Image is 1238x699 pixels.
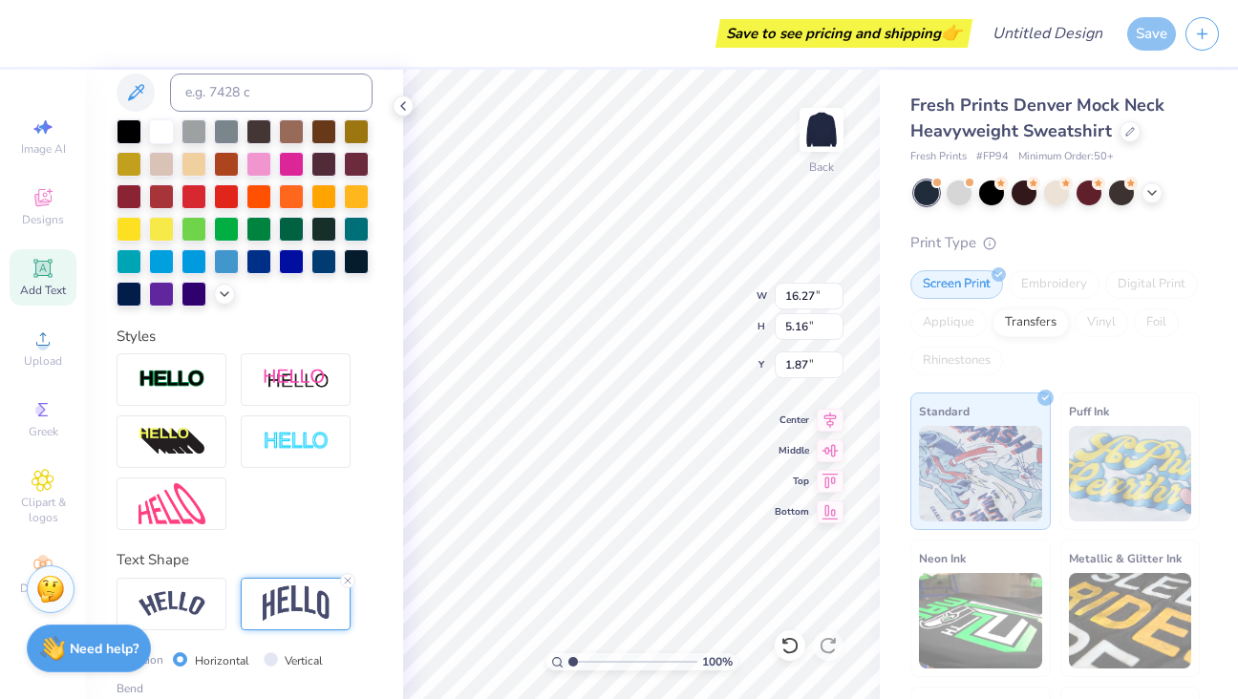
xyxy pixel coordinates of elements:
span: Metallic & Glitter Ink [1069,548,1182,568]
span: Middle [775,444,809,457]
div: Screen Print [910,270,1003,299]
span: Decorate [20,581,66,596]
span: Minimum Order: 50 + [1018,149,1114,165]
img: Stroke [139,369,205,391]
span: Puff Ink [1069,401,1109,421]
div: Save to see pricing and shipping [720,19,968,48]
span: Fresh Prints Denver Mock Neck Heavyweight Sweatshirt [910,94,1164,142]
input: Untitled Design [977,14,1118,53]
img: Metallic & Glitter Ink [1069,573,1192,668]
img: Arc [139,591,205,617]
img: 3d Illusion [139,427,205,457]
div: Applique [910,308,987,337]
span: Standard [919,401,970,421]
span: Top [775,475,809,488]
img: Negative Space [263,431,330,453]
span: Clipart & logos [10,495,76,525]
label: Horizontal [195,652,249,669]
span: 100 % [702,653,733,670]
div: Rhinestones [910,347,1003,375]
div: Vinyl [1075,308,1128,337]
strong: Need help? [70,640,139,658]
div: Back [809,159,834,176]
span: Bottom [775,505,809,519]
label: Vertical [285,652,323,669]
span: Add Text [20,283,66,298]
span: Upload [24,353,62,369]
img: Shadow [263,368,330,392]
span: Neon Ink [919,548,966,568]
img: Free Distort [139,483,205,524]
div: Styles [117,326,373,348]
span: Fresh Prints [910,149,967,165]
img: Back [802,111,841,149]
div: Foil [1134,308,1179,337]
img: Arch [263,585,330,622]
div: Digital Print [1105,270,1198,299]
input: e.g. 7428 c [170,74,373,112]
img: Standard [919,426,1042,521]
div: Embroidery [1009,270,1099,299]
span: # FP94 [976,149,1009,165]
span: 👉 [941,21,962,44]
span: Image AI [21,141,66,157]
div: Text Shape [117,549,373,571]
div: Print Type [910,232,1200,254]
img: Puff Ink [1069,426,1192,521]
span: Greek [29,424,58,439]
span: Designs [22,212,64,227]
span: Center [775,413,809,427]
div: Transfers [993,308,1069,337]
span: Bend [117,680,143,697]
img: Neon Ink [919,573,1042,668]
